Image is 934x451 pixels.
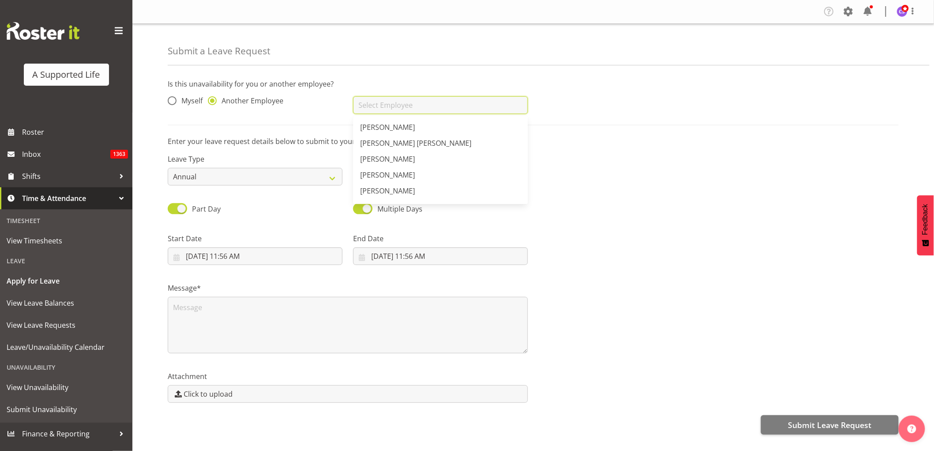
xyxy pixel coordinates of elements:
[7,22,79,40] img: Rosterit website logo
[353,135,528,151] a: [PERSON_NAME] [PERSON_NAME]
[168,371,528,382] label: Attachment
[168,283,528,293] label: Message*
[2,252,130,270] div: Leave
[2,230,130,252] a: View Timesheets
[917,195,934,255] button: Feedback - Show survey
[761,415,899,435] button: Submit Leave Request
[22,427,115,440] span: Finance & Reporting
[7,403,126,416] span: Submit Unavailability
[2,358,130,376] div: Unavailability
[2,212,130,230] div: Timesheet
[7,274,126,288] span: Apply for Leave
[7,318,126,332] span: View Leave Requests
[2,398,130,421] a: Submit Unavailability
[184,389,233,399] span: Click to upload
[168,247,343,265] input: Click to select...
[2,270,130,292] a: Apply for Leave
[7,381,126,394] span: View Unavailability
[33,68,100,81] div: A Supported Life
[353,167,528,183] a: [PERSON_NAME]
[192,204,221,214] span: Part Day
[353,247,528,265] input: Click to select...
[22,148,110,161] span: Inbox
[360,138,471,148] span: [PERSON_NAME] [PERSON_NAME]
[353,151,528,167] a: [PERSON_NAME]
[908,424,916,433] img: help-xxl-2.png
[788,419,871,431] span: Submit Leave Request
[168,154,343,164] label: Leave Type
[217,96,283,105] span: Another Employee
[353,183,528,199] a: [PERSON_NAME]
[168,79,899,89] p: Is this unavailability for you or another employee?
[360,186,415,196] span: [PERSON_NAME]
[360,154,415,164] span: [PERSON_NAME]
[168,46,270,56] h4: Submit a Leave Request
[2,314,130,336] a: View Leave Requests
[897,6,908,17] img: chloe-spackman5858.jpg
[177,96,203,105] span: Myself
[7,234,126,247] span: View Timesheets
[168,136,899,147] p: Enter your leave request details below to submit to your manager
[922,204,930,235] span: Feedback
[353,199,528,215] a: [PERSON_NAME] [PERSON_NAME]
[7,341,126,354] span: Leave/Unavailability Calendar
[377,204,422,214] span: Multiple Days
[353,119,528,135] a: [PERSON_NAME]
[360,122,415,132] span: [PERSON_NAME]
[360,170,415,180] span: [PERSON_NAME]
[2,376,130,398] a: View Unavailability
[22,125,128,139] span: Roster
[2,292,130,314] a: View Leave Balances
[360,202,471,212] span: [PERSON_NAME] [PERSON_NAME]
[168,233,343,244] label: Start Date
[353,96,528,114] input: Select Employee
[22,192,115,205] span: Time & Attendance
[2,336,130,358] a: Leave/Unavailability Calendar
[7,296,126,310] span: View Leave Balances
[110,150,128,159] span: 1363
[353,233,528,244] label: End Date
[22,170,115,183] span: Shifts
